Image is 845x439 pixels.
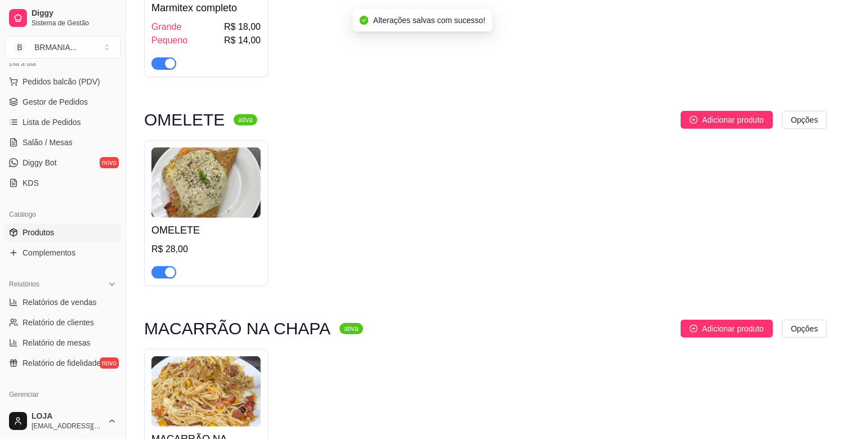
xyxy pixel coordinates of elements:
span: Complementos [23,247,75,258]
span: Alterações salvas com sucesso! [373,16,485,25]
div: Catálogo [5,205,121,223]
span: plus-circle [690,116,698,124]
button: Pedidos balcão (PDV) [5,73,121,91]
span: Relatórios de vendas [23,297,97,308]
button: Adicionar produto [681,320,773,338]
button: LOJA[EMAIL_ADDRESS][DOMAIN_NAME] [5,407,121,434]
h3: OMELETE [144,113,225,127]
span: Relatório de fidelidade [23,357,101,369]
span: Produtos [23,227,54,238]
span: LOJA [32,411,103,422]
span: KDS [23,177,39,189]
a: Relatório de fidelidadenovo [5,354,121,372]
span: Adicionar produto [702,322,764,335]
a: Complementos [5,244,121,262]
a: Gestor de Pedidos [5,93,121,111]
span: B [14,42,25,53]
img: product-image [151,147,261,218]
span: Opções [791,114,818,126]
button: Opções [782,111,827,129]
span: Grande [151,20,181,34]
a: Diggy Botnovo [5,154,121,172]
a: DiggySistema de Gestão [5,5,121,32]
a: Relatórios de vendas [5,293,121,311]
span: R$ 14,00 [224,34,261,47]
button: Select a team [5,36,121,59]
span: Relatório de mesas [23,337,91,348]
button: Adicionar produto [681,111,773,129]
a: Relatório de clientes [5,313,121,332]
span: Pequeno [151,34,187,47]
div: Dia a dia [5,55,121,73]
a: KDS [5,174,121,192]
sup: ativa [339,323,363,334]
span: Diggy [32,8,117,19]
span: Adicionar produto [702,114,764,126]
img: product-image [151,356,261,427]
span: Pedidos balcão (PDV) [23,76,100,87]
h3: MACARRÃO NA CHAPA [144,322,330,335]
sup: ativa [234,114,257,126]
span: R$ 18,00 [224,20,261,34]
span: Relatórios [9,280,39,289]
span: check-circle [360,16,369,25]
span: Opções [791,322,818,335]
a: Salão / Mesas [5,133,121,151]
div: BRMANIA ... [34,42,77,53]
span: plus-circle [690,325,698,333]
button: Opções [782,320,827,338]
span: Relatório de clientes [23,317,94,328]
a: Produtos [5,223,121,241]
div: Gerenciar [5,386,121,404]
span: Sistema de Gestão [32,19,117,28]
div: R$ 28,00 [151,243,261,256]
span: Gestor de Pedidos [23,96,88,107]
a: Lista de Pedidos [5,113,121,131]
h4: OMELETE [151,222,261,238]
span: Salão / Mesas [23,137,73,148]
span: Diggy Bot [23,157,57,168]
span: Lista de Pedidos [23,117,81,128]
span: [EMAIL_ADDRESS][DOMAIN_NAME] [32,422,103,431]
a: Relatório de mesas [5,334,121,352]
